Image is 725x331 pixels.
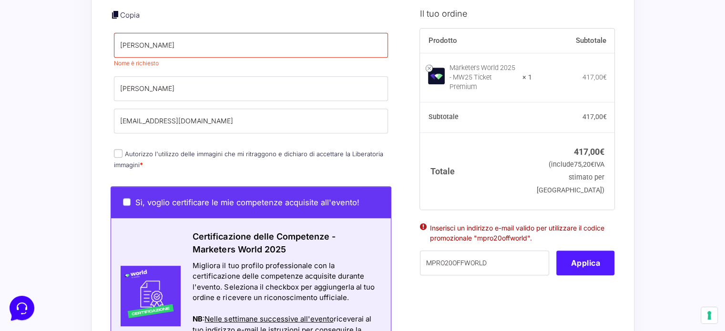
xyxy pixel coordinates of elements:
button: Applica [556,251,614,276]
h3: Il tuo ordine [420,7,614,20]
p: Messaggi [82,257,108,265]
img: Certificazione-MW24-300x300-1.jpg [111,266,181,326]
p: Aiuto [147,257,161,265]
div: Migliora il tuo profilo professionale con la certificazione delle competenze acquisite durante l'... [193,261,379,303]
p: Ciao 🙂 assolutamente sì. CopyMastery è pensato anche per chi si occupa di comunicazione online e ... [40,101,151,111]
input: Cerca un articolo... [21,177,156,187]
strong: × 1 [522,73,532,82]
span: € [602,73,606,81]
img: Marketers World 2025 - MW25 Ticket Premium [428,68,445,85]
h2: Ciao da Marketers 👋 [8,8,160,23]
li: Inserisci un indirizzo e-mail valido per utilizzare il codice promozionale "mpro20offworld". [430,223,604,243]
bdi: 417,00 [574,147,604,157]
button: Home [8,243,66,265]
input: Autorizzo l'utilizzo delle immagini che mi ritraggono e dichiaro di accettare la Liberatoria imma... [114,149,123,158]
th: Totale [420,133,532,210]
input: Sì, voglio certificare le mie competenze acquisite all'evento! [123,198,131,206]
a: [PERSON_NAME]Ciao 🙂 assolutamente sì. CopyMastery è pensato anche per chi si occupa di comunicazi... [11,86,179,115]
div: Azioni del messaggio [193,303,379,314]
p: [DATE] [157,53,175,62]
img: dark [15,54,34,73]
a: Copia i dettagli dell'acquirente [111,10,120,20]
input: Coupon [420,251,549,276]
span: € [591,161,594,169]
a: [DEMOGRAPHIC_DATA] tutto [85,38,175,46]
span: Inizia una conversazione [62,124,141,132]
button: Aiuto [124,243,183,265]
span: [PERSON_NAME] [40,90,151,100]
a: Apri Centro Assistenza [102,157,175,164]
span: € [600,147,604,157]
a: Copia [120,10,140,20]
span: Certificazione delle Competenze - Marketers World 2025 [193,231,335,254]
bdi: 417,00 [582,113,606,121]
strong: NB [193,314,203,323]
p: figurati 😉 questa la chiudo [40,65,151,74]
iframe: Customerly Messenger Launcher [8,294,36,322]
span: € [602,113,606,121]
span: Nelle settimane successive all'evento [204,314,333,323]
div: Marketers World 2025 - MW25 Ticket Premium [449,63,516,92]
th: Subtotale [532,29,615,53]
button: Le tue preferenze relative al consenso per le tecnologie di tracciamento [701,307,717,323]
img: dark [15,91,34,110]
label: Autorizzo l'utilizzo delle immagini che mi ritraggono e dichiaro di accettare la Liberatoria imma... [114,150,383,169]
p: [DATE] [157,90,175,99]
span: 75,20 [574,161,594,169]
th: Subtotale [420,102,532,133]
small: (include IVA stimato per [GEOGRAPHIC_DATA]) [537,161,604,195]
a: [PERSON_NAME]figurati 😉 questa la chiudo[DATE] [11,50,179,78]
th: Prodotto [420,29,532,53]
button: Messaggi [66,243,125,265]
span: Le tue conversazioni [15,38,81,46]
p: Home [29,257,45,265]
bdi: 417,00 [582,73,606,81]
span: Trova una risposta [15,157,74,164]
span: Sì, voglio certificare le mie competenze acquisite all'evento! [135,198,359,207]
button: Inizia una conversazione [15,119,175,138]
span: [PERSON_NAME] [40,53,151,63]
span: Nome è richiesto [114,60,159,67]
